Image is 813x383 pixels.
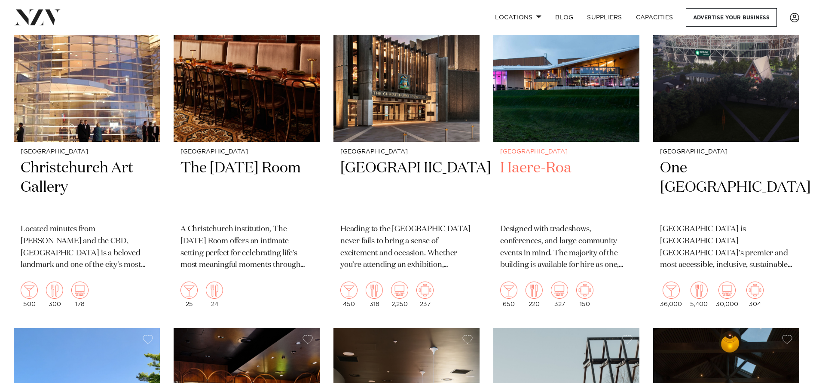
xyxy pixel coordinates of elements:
[660,159,792,217] h2: One [GEOGRAPHIC_DATA]
[180,282,198,299] img: cocktail.png
[340,282,358,307] div: 450
[580,8,629,27] a: SUPPLIERS
[663,282,680,299] img: cocktail.png
[21,282,38,307] div: 500
[488,8,548,27] a: Locations
[691,282,708,299] img: dining.png
[551,282,568,299] img: theatre.png
[180,159,313,217] h2: The [DATE] Room
[526,282,543,307] div: 220
[21,159,153,217] h2: Christchurch Art Gallery
[391,282,408,299] img: theatre.png
[660,282,682,307] div: 36,000
[14,9,61,25] img: nzv-logo.png
[416,282,434,299] img: meeting.png
[46,282,63,299] img: dining.png
[340,149,473,155] small: [GEOGRAPHIC_DATA]
[180,149,313,155] small: [GEOGRAPHIC_DATA]
[660,149,792,155] small: [GEOGRAPHIC_DATA]
[716,282,738,307] div: 30,000
[746,282,764,299] img: meeting.png
[629,8,680,27] a: Capacities
[21,224,153,272] p: Located minutes from [PERSON_NAME] and the CBD, [GEOGRAPHIC_DATA] is a beloved landmark and one o...
[551,282,568,307] div: 327
[718,282,736,299] img: theatre.png
[690,282,708,307] div: 5,400
[206,282,223,307] div: 24
[21,282,38,299] img: cocktail.png
[71,282,89,307] div: 178
[21,149,153,155] small: [GEOGRAPHIC_DATA]
[180,224,313,272] p: A Christchurch institution, The [DATE] Room offers an intimate setting perfect for celebrating li...
[206,282,223,299] img: dining.png
[500,159,633,217] h2: Haere-Roa
[526,282,543,299] img: dining.png
[660,224,792,272] p: [GEOGRAPHIC_DATA] is [GEOGRAPHIC_DATA] [GEOGRAPHIC_DATA]'s premier and most accessible, inclusive...
[340,159,473,217] h2: [GEOGRAPHIC_DATA]
[500,149,633,155] small: [GEOGRAPHIC_DATA]
[340,224,473,272] p: Heading to the [GEOGRAPHIC_DATA] never fails to bring a sense of excitement and occasion. Whether...
[71,282,89,299] img: theatre.png
[576,282,593,307] div: 150
[416,282,434,307] div: 237
[548,8,580,27] a: BLOG
[366,282,383,299] img: dining.png
[340,282,358,299] img: cocktail.png
[576,282,593,299] img: meeting.png
[180,282,198,307] div: 25
[746,282,764,307] div: 304
[500,282,517,299] img: cocktail.png
[500,224,633,272] p: Designed with tradeshows, conferences, and large community events in mind. The majority of the bu...
[366,282,383,307] div: 318
[391,282,408,307] div: 2,250
[686,8,777,27] a: Advertise your business
[500,282,517,307] div: 650
[46,282,63,307] div: 300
